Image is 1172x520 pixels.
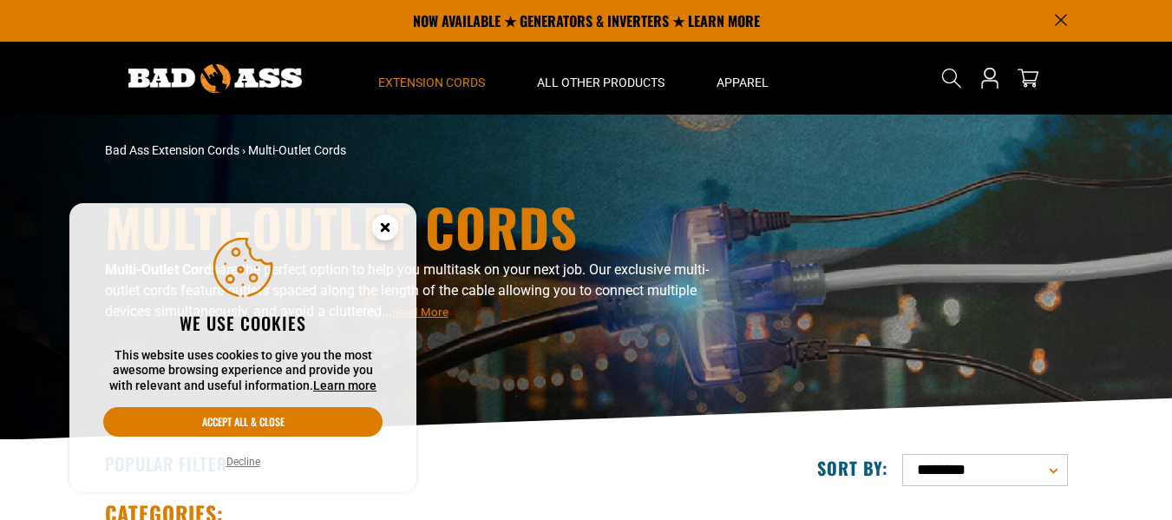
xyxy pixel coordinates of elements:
summary: All Other Products [511,42,691,115]
summary: Apparel [691,42,795,115]
aside: Cookie Consent [69,203,416,493]
span: All Other Products [537,75,665,90]
p: This website uses cookies to give you the most awesome browsing experience and provide you with r... [103,348,383,394]
span: Extension Cords [378,75,485,90]
a: Bad Ass Extension Cords [105,143,239,157]
img: Bad Ass Extension Cords [128,64,302,93]
button: Accept all & close [103,407,383,437]
span: Apparel [717,75,769,90]
summary: Search [938,64,966,92]
span: are the perfect option to help you multitask on your next job. Our exclusive multi-outlet cords f... [105,261,709,319]
h1: Multi-Outlet Cords [105,201,738,253]
button: Decline [221,453,265,471]
a: Learn more [313,378,376,392]
h2: We use cookies [103,312,383,334]
summary: Extension Cords [352,42,511,115]
span: Read More [392,306,449,319]
nav: breadcrumbs [105,142,738,160]
label: Sort by: [817,457,888,479]
span: Multi-Outlet Cords [248,143,346,157]
span: › [242,143,246,157]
